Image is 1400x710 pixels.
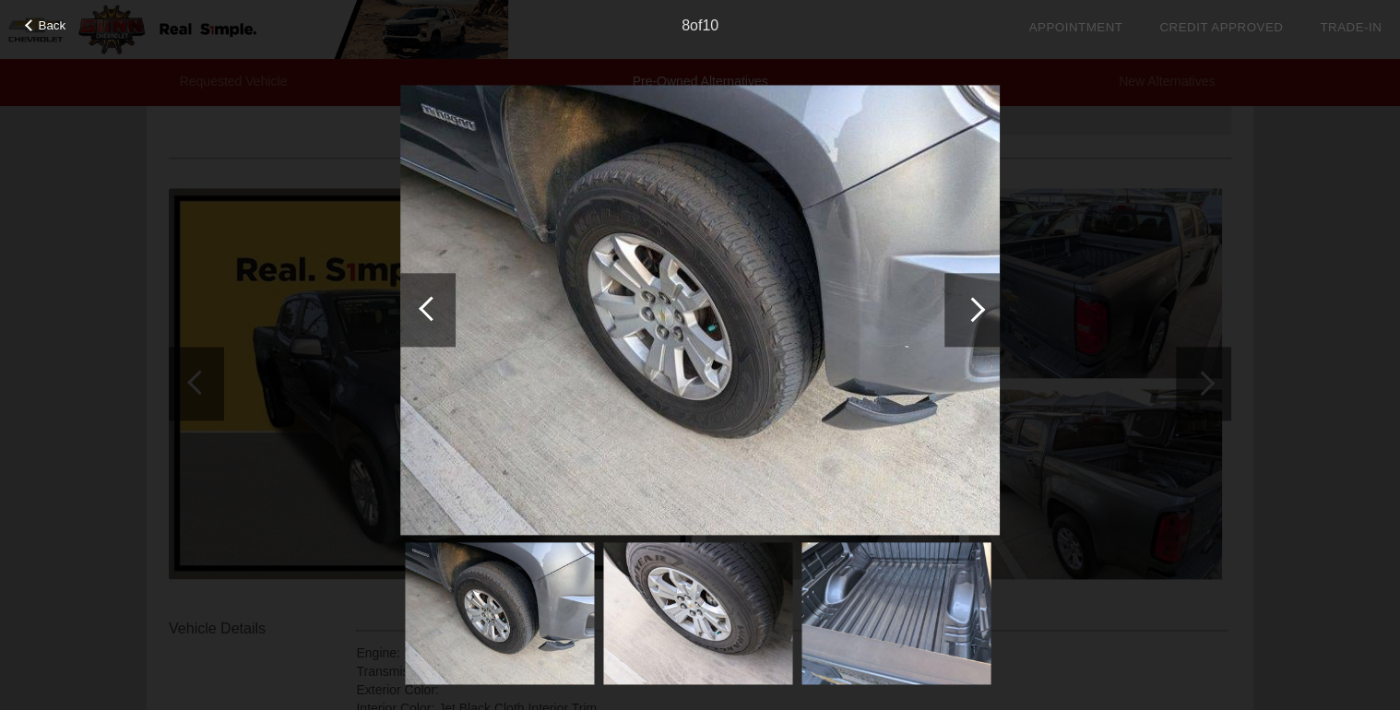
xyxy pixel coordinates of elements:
a: Trade-In [1320,20,1382,34]
img: 8.jpg [405,542,594,684]
a: Appointment [1028,20,1122,34]
span: Back [39,18,66,32]
img: 9.jpg [603,542,792,684]
a: Credit Approved [1159,20,1283,34]
span: 8 [682,18,690,33]
span: 10 [702,18,718,33]
img: 8.jpg [400,85,1000,535]
img: 10.jpg [801,542,991,684]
